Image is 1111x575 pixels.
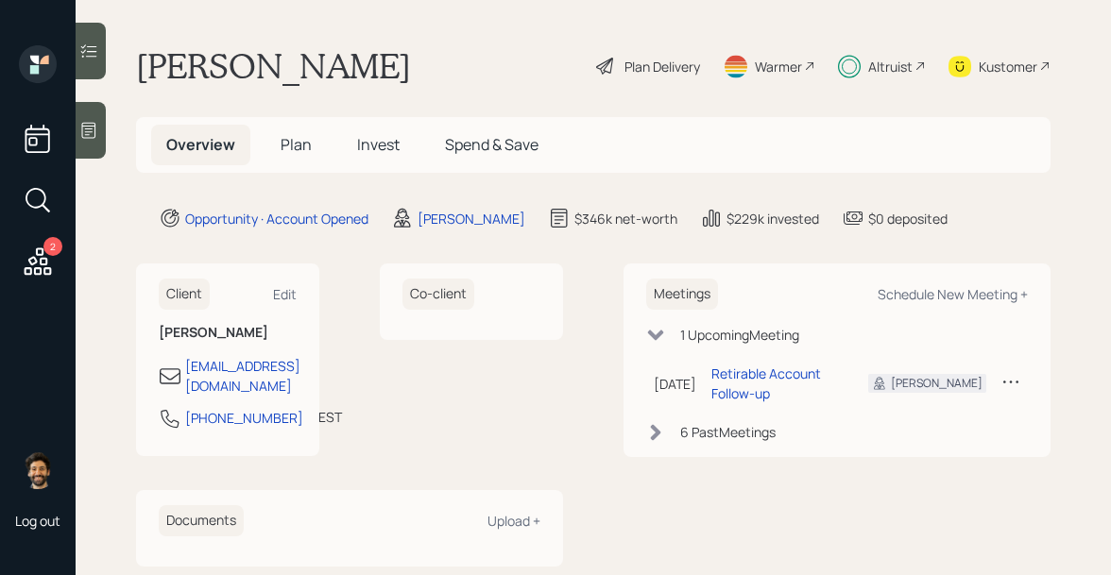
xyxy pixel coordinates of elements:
[318,407,342,427] div: EST
[185,356,300,396] div: [EMAIL_ADDRESS][DOMAIN_NAME]
[868,57,913,76] div: Altruist
[654,374,696,394] div: [DATE]
[185,408,303,428] div: [PHONE_NUMBER]
[755,57,802,76] div: Warmer
[15,512,60,530] div: Log out
[624,57,700,76] div: Plan Delivery
[574,209,677,228] div: $346k net-worth
[19,451,57,489] img: eric-schwartz-headshot.png
[979,57,1037,76] div: Kustomer
[445,134,538,155] span: Spend & Save
[281,134,312,155] span: Plan
[159,325,297,341] h6: [PERSON_NAME]
[680,325,799,345] div: 1 Upcoming Meeting
[868,209,948,228] div: $0 deposited
[487,512,540,530] div: Upload +
[43,237,62,256] div: 2
[891,375,983,392] div: [PERSON_NAME]
[711,364,838,403] div: Retirable Account Follow-up
[166,134,235,155] span: Overview
[418,209,525,228] div: [PERSON_NAME]
[159,505,244,536] h6: Documents
[136,45,411,87] h1: [PERSON_NAME]
[646,279,718,310] h6: Meetings
[402,279,474,310] h6: Co-client
[878,285,1028,303] div: Schedule New Meeting +
[726,209,819,228] div: $229k invested
[185,209,368,228] div: Opportunity · Account Opened
[680,422,776,442] div: 6 Past Meeting s
[273,285,297,303] div: Edit
[357,134,400,155] span: Invest
[159,279,210,310] h6: Client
